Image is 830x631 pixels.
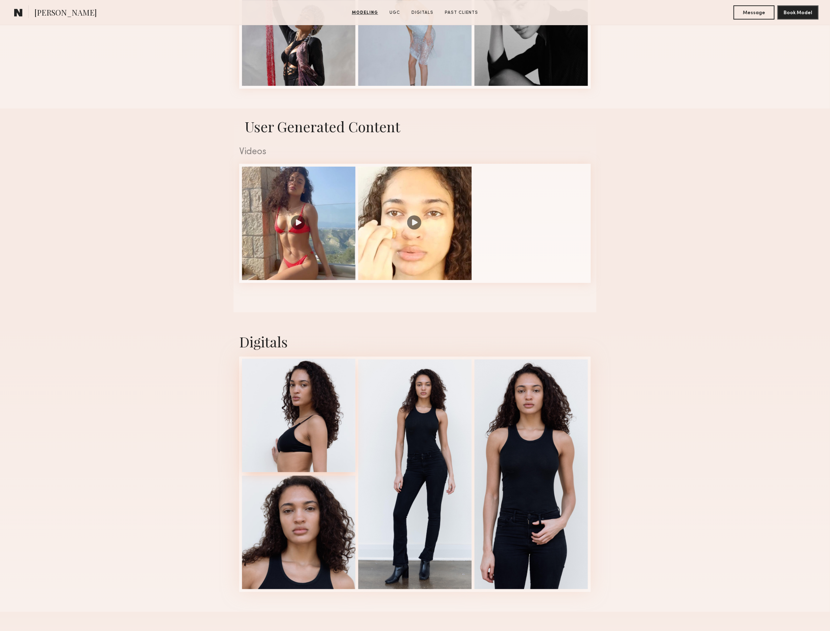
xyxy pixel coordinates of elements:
[778,9,819,15] a: Book Model
[387,10,403,16] a: UGC
[409,10,436,16] a: Digitals
[239,147,591,157] div: Videos
[234,117,596,136] h1: User Generated Content
[34,7,97,19] span: [PERSON_NAME]
[734,5,775,19] button: Message
[239,332,591,351] div: Digitals
[778,5,819,19] button: Book Model
[349,10,381,16] a: Modeling
[442,10,481,16] a: Past Clients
